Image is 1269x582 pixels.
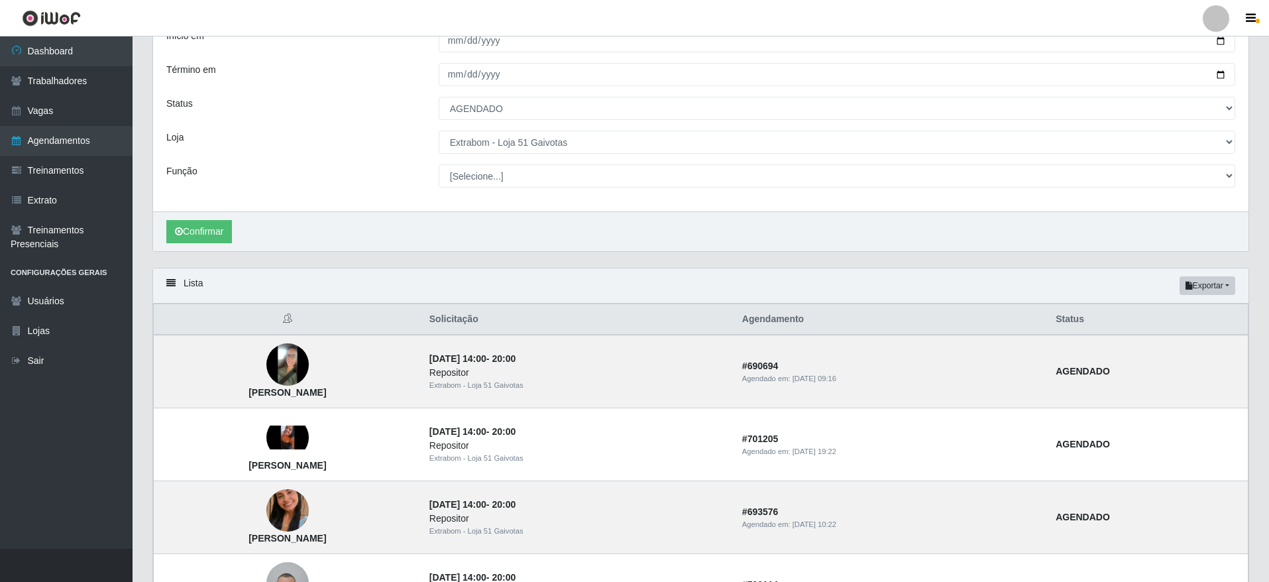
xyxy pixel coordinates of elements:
div: Agendado em: [742,519,1040,530]
button: Confirmar [166,220,232,243]
img: Marcelle Cristine [266,426,309,449]
input: 00/00/0000 [439,63,1235,86]
strong: [PERSON_NAME] [248,387,326,398]
strong: # 690694 [742,361,779,371]
div: Repositor [429,366,726,380]
strong: - [429,499,516,510]
div: Agendado em: [742,446,1040,457]
img: CoreUI Logo [22,10,81,27]
div: Extrabom - Loja 51 Gaivotas [429,380,726,391]
time: [DATE] 19:22 [793,447,836,455]
div: Extrabom - Loja 51 Gaivotas [429,526,726,537]
strong: # 693576 [742,506,779,517]
time: 20:00 [492,499,516,510]
th: Solicitação [421,304,734,335]
time: [DATE] 09:16 [793,375,836,382]
time: [DATE] 14:00 [429,426,486,437]
img: Ana Maria Goularte de Souza [266,343,309,386]
strong: AGENDADO [1056,439,1110,449]
div: Repositor [429,439,726,453]
img: Jeane Santos de Souza [266,473,309,548]
div: Agendado em: [742,373,1040,384]
input: 00/00/0000 [439,29,1235,52]
time: [DATE] 14:00 [429,499,486,510]
strong: AGENDADO [1056,512,1110,522]
button: Exportar [1180,276,1235,295]
time: 20:00 [492,353,516,364]
label: Status [166,97,193,111]
strong: # 701205 [742,434,779,444]
strong: AGENDADO [1056,366,1110,377]
label: Função [166,164,197,178]
strong: - [429,353,516,364]
div: Lista [153,268,1248,304]
div: Extrabom - Loja 51 Gaivotas [429,453,726,464]
strong: [PERSON_NAME] [248,460,326,471]
th: Status [1048,304,1248,335]
div: Repositor [429,512,726,526]
label: Loja [166,131,184,145]
time: [DATE] 10:22 [793,520,836,528]
strong: - [429,426,516,437]
strong: [PERSON_NAME] [248,533,326,544]
time: 20:00 [492,426,516,437]
time: [DATE] 14:00 [429,353,486,364]
th: Agendamento [734,304,1048,335]
label: Término em [166,63,216,77]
